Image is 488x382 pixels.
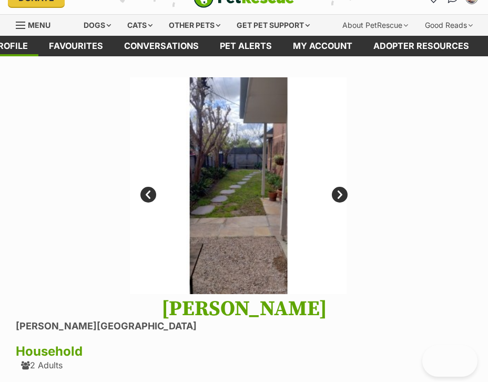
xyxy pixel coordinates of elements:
[120,15,160,36] div: Cats
[140,187,156,203] a: Prev
[363,36,480,56] a: Adopter resources
[422,345,477,377] iframe: Help Scout Beacon - Open
[16,15,58,34] a: Menu
[16,297,472,321] h1: [PERSON_NAME]
[161,15,228,36] div: Other pets
[229,15,317,36] div: Get pet support
[16,321,472,332] li: [PERSON_NAME][GEOGRAPHIC_DATA]
[332,187,348,203] a: Next
[21,360,63,370] div: 2 Adults
[76,15,118,36] div: Dogs
[38,36,114,56] a: Favourites
[16,344,472,359] h3: Household
[130,77,347,294] img: iazlkc3xjsxdvqafnc2v.jpg
[209,36,282,56] a: Pet alerts
[114,36,209,56] a: conversations
[28,21,50,29] span: Menu
[282,36,363,56] a: My account
[335,15,415,36] div: About PetRescue
[418,15,480,36] div: Good Reads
